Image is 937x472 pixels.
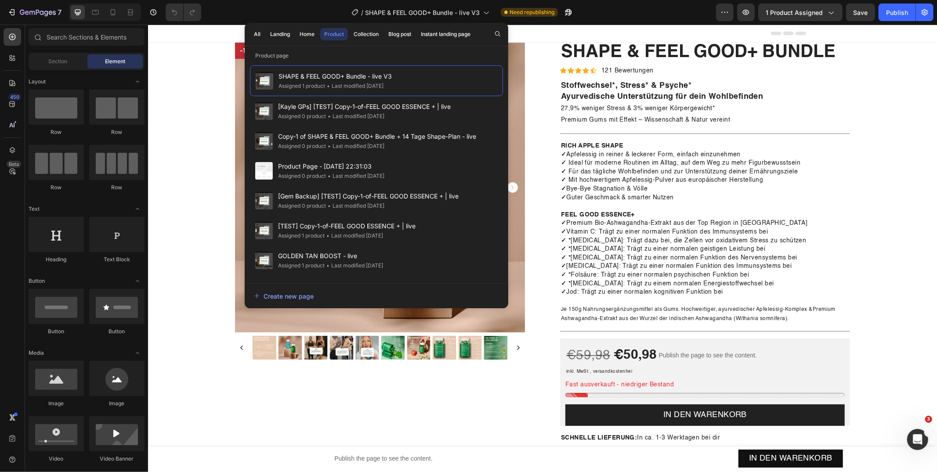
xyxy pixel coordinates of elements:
button: IN DEN WARENKORB [417,380,697,401]
span: SHAPE & FEEL GOOD+ Bundle - live V3 [279,71,392,82]
div: Last modified [DATE] [325,82,383,90]
span: / [361,8,363,17]
button: Blog post [384,28,415,40]
p: Product page [245,51,508,60]
div: Last modified [DATE] [325,261,383,270]
div: Create new page [254,292,314,301]
span: [MEDICAL_DATA]: Trägt zu einer normalen Funktion des Immunsystems bei [413,238,644,245]
span: inkl. MwSt., versandkostenfrei [418,345,485,349]
span: Toggle open [130,274,145,288]
span: • [328,113,331,119]
div: Last modified [DATE] [326,142,384,151]
div: Last modified [DATE] [325,231,383,240]
img: gempages_468281447715701750-6fe39219-21a2-48ee-b6d8-52acda464a37.png [485,419,629,443]
div: Undo/Redo [166,4,201,21]
strong: ✓ [413,204,418,210]
span: SHAPE & FEEL GOOD+ Bundle - live V3 [365,8,480,17]
div: Video Banner [89,455,145,463]
div: Heading [29,256,84,263]
div: Assigned 0 product [278,112,326,121]
span: Je 150g Nahrungsergänzungsmittel als Gums. Hochwertiger, ayurvedischer Apfelessig-Komplex & [413,282,665,288]
div: Row [89,128,145,136]
span: Premium Gums mit Effekt – Wissenschaft & Natur vereint [413,92,582,98]
strong: ✓ [413,195,418,202]
span: Jod: Trägt zu einer normalen kognitiven Funktion bei [413,264,575,270]
span: [MEDICAL_DATA]: Trägt zu einer normalen geistigen Leistung bei [413,221,617,227]
p: Mit hochwertigem Apfelessig-Pulver aus europäischer Herstellung [413,151,701,160]
strong: ✓ [413,264,418,270]
strong: Ayurvedische Unterstützung für dein Wohlbefinden [413,68,615,76]
h2: SHAPE & FEEL GOOD+ Bundle [412,18,702,37]
div: Publish [886,8,908,17]
strong: ✓ [413,238,418,245]
span: [TEST] Copy-1-of-FEEL GOOD ESSENCE + | live [278,221,416,231]
span: [Gem Backup] [TEST] Copy-1-of-FEEL GOOD ESSENCE + | live [278,191,459,202]
div: Assigned 1 product [278,261,325,270]
strong: RICH APPLE SHAPE [413,118,475,124]
span: • [328,143,331,149]
div: Beta [7,161,21,168]
button: Carousel Next Arrow [365,318,376,328]
button: IN DEN WARENKORB [590,425,695,443]
iframe: Intercom live chat [907,429,928,450]
span: [Kayle GPs] [TEST] Copy-1-of-FEEL GOOD ESSENCE + | live [278,101,451,112]
div: Collection [354,30,379,38]
span: Toggle open [130,75,145,89]
strong: FEEL GOOD ESSENCE+ [413,187,487,193]
span: • [327,83,330,89]
span: Bye-Bye Stagnation & Völle [413,161,499,167]
div: Instant landing page [421,30,470,38]
strong: ✓ [413,170,418,176]
div: Home [300,30,315,38]
button: 7 [4,4,65,21]
span: Button [29,277,45,285]
span: Product Page - [DATE] 22:31:03 [278,161,384,172]
span: Vitamin C: Trägt zu einer normalen Funktion des Immunsystems bei [413,204,620,210]
div: €50,98 [465,323,510,339]
span: Need republishing [510,8,554,16]
span: Folsäure: Trägt zu einer normalen psychischen Funktion bei [413,247,601,253]
div: Assigned 0 product [278,202,326,210]
button: Carousel Back Arrow [88,318,99,328]
button: Save [846,4,875,21]
span: Copy-1 of SHAPE & FEEL GOOD+ Bundle + 14 Tage Shape-Plan - live [278,131,476,142]
strong: ✓ [413,127,418,133]
p: In ca. 1-3 Werktagen bei dir [413,409,701,418]
input: Search Sections & Elements [29,28,145,46]
span: Media [29,349,44,357]
span: 27,9% weniger Stress & 3% weniger Körpergewicht* [413,81,567,87]
span: Toggle open [130,346,145,360]
span: • [328,173,331,179]
div: IN DEN WARENKORB [515,385,599,396]
div: Row [29,128,84,136]
div: Assigned 1 product [279,82,325,90]
p: Ideal für moderne Routinen im Alltag, auf dem Weg zu mehr Figurbewusstsein [413,117,701,143]
span: 3 [925,416,932,423]
button: Instant landing page [417,28,474,40]
div: Last modified [DATE] [326,202,384,210]
strong: SCHNELLE LIEFERUNG: [413,410,489,416]
span: Layout [29,78,46,86]
p: Für das tägliche Wohlbefinden und zur Unterstützung deiner Ernährungsziele [413,143,701,152]
button: All [250,28,264,40]
div: Landing [270,30,290,38]
p: 7 [58,7,62,18]
strong: Stoffwechsel*, Stress* & Psyche* [413,57,543,65]
button: 1 product assigned [758,4,843,21]
button: Publish [879,4,915,21]
strong: ✓ [413,144,418,150]
div: Assigned 1 product [278,231,325,240]
span: 121 Bewertungen [453,43,506,49]
div: Text Block [89,256,145,263]
span: GOLDEN TAN BOOST - live [278,251,383,261]
span: • [328,202,331,209]
button: Product [320,28,348,40]
div: Image [29,400,84,407]
div: Last modified [DATE] [326,172,384,180]
div: Blog post [388,30,411,38]
strong: ✓ [413,161,418,167]
div: €59,98 [417,321,463,341]
span: Apfelessig in reiner & leckerer Form, einfach einzunehmen [413,127,593,133]
div: IN DEN WARENKORB [601,429,684,440]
